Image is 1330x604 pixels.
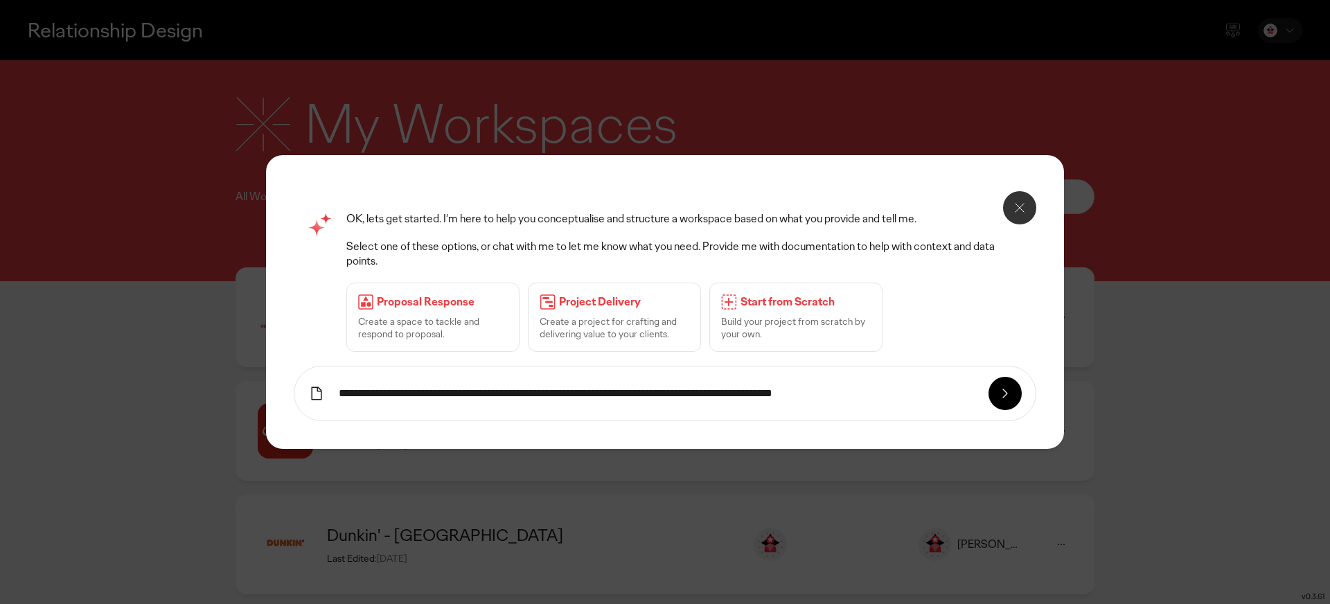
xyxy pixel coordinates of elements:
[377,295,508,310] p: Proposal Response
[559,295,689,310] p: Project Delivery
[741,295,871,310] p: Start from Scratch
[346,240,1022,269] p: Select one of these options, or chat with me to let me know what you need. Provide me with docume...
[346,212,1022,226] p: OK, lets get started. I’m here to help you conceptualise and structure a workspace based on what ...
[540,315,689,340] p: Create a project for crafting and delivering value to your clients.
[721,315,871,340] p: Build your project from scratch by your own.
[358,315,508,340] p: Create a space to tackle and respond to proposal.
